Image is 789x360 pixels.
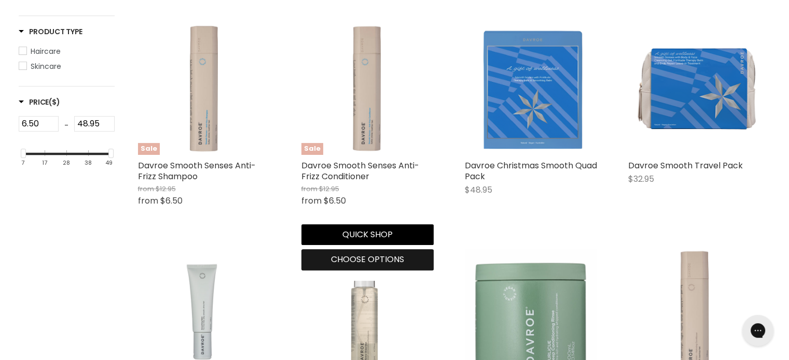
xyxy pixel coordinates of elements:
[465,184,492,196] span: $48.95
[31,61,61,71] span: Skincare
[74,116,115,132] input: Max Price
[19,46,115,57] a: Haircare
[138,160,256,182] a: Davroe Smooth Senses Anti-Frizz Shampoo
[156,184,176,194] span: $12.95
[301,143,323,155] span: Sale
[301,23,434,155] a: Davroe Smooth Senses Anti-Frizz ConditionerSale
[319,184,339,194] span: $12.95
[301,195,322,207] span: from
[628,173,654,185] span: $32.95
[301,184,317,194] span: from
[628,36,760,141] img: Davroe Smooth Travel Pack
[465,23,597,155] a: Davroe Christmas Smooth Quad Pack
[301,23,434,155] img: Davroe Smooth Senses Anti-Frizz Conditioner
[49,97,60,107] span: ($)
[160,195,183,207] span: $6.50
[138,143,160,155] span: Sale
[301,224,434,245] button: Quick shop
[138,23,270,155] a: Davroe Smooth Senses Anti-Frizz ShampooSale
[331,253,404,265] span: Choose options
[63,160,70,166] div: 28
[301,160,419,182] a: Davroe Smooth Senses Anti-Frizz Conditioner
[19,61,115,72] a: Skincare
[19,97,60,107] h3: Price($)
[472,23,589,155] img: Davroe Christmas Smooth Quad Pack
[85,160,92,166] div: 38
[324,195,346,207] span: $6.50
[21,160,24,166] div: 7
[138,23,270,155] img: Davroe Smooth Senses Anti-Frizz Shampoo
[19,116,59,132] input: Min Price
[42,160,47,166] div: 17
[138,195,158,207] span: from
[465,160,597,182] a: Davroe Christmas Smooth Quad Pack
[105,160,113,166] div: 49
[628,160,743,171] a: Davroe Smooth Travel Pack
[737,311,779,350] iframe: Gorgias live chat messenger
[59,116,74,135] div: -
[31,46,61,56] span: Haircare
[628,23,760,155] a: Davroe Smooth Travel Pack
[301,249,434,270] button: Choose options
[138,184,154,194] span: from
[19,97,60,107] span: Price
[19,26,83,37] h3: Product Type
